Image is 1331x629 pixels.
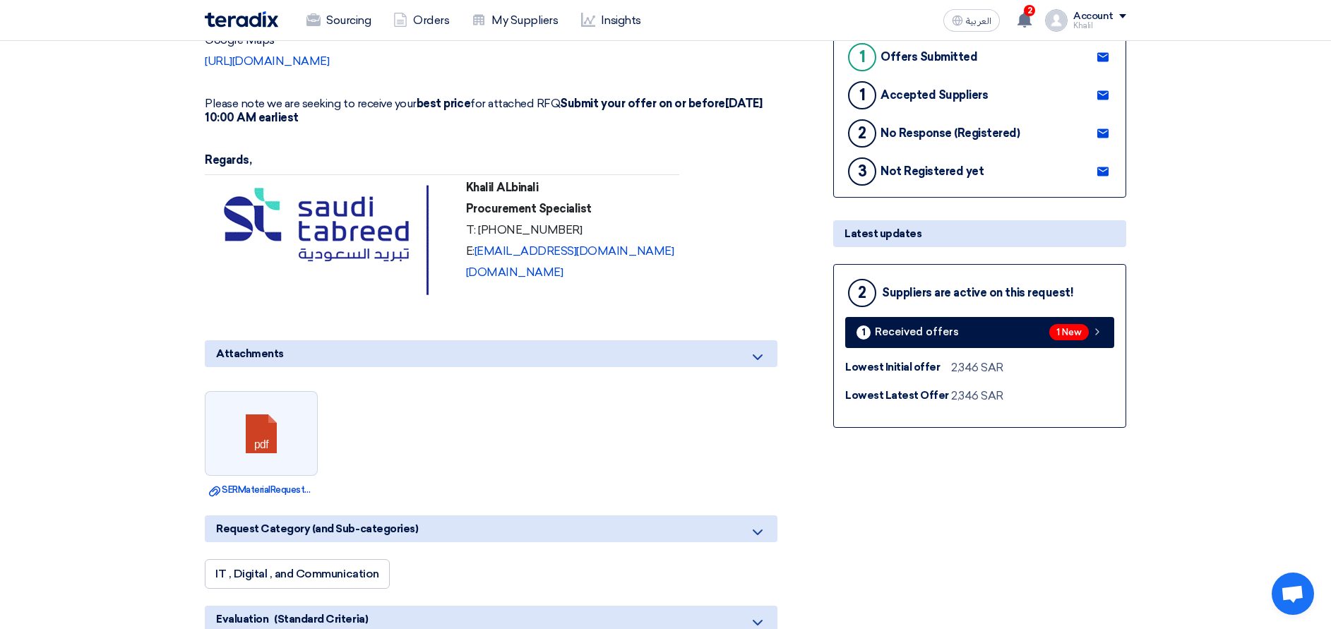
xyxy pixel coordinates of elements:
span: Received offers [875,327,959,337]
a: 1 Received offers 1 New [845,317,1114,348]
p: Please note we are seeking to receive your for attached RFQ [205,97,777,125]
img: I4IRbxIBg0YhIjQkQlChGJTVQipArAAA9CsYfxiUIEgGhFLnbRi18EYxjFOEYyltGMZyxfQAAAOw== [210,181,455,300]
div: 3 [848,157,876,186]
strong: Procurement Specialist [466,202,592,215]
img: Teradix logo [205,11,278,28]
span: 2 [1024,5,1035,16]
a: SERMaterialRequestReportAPSC_.pdf [209,483,314,497]
p: E: [466,244,674,258]
div: Latest updates [833,220,1126,247]
div: 1 [848,81,876,109]
a: [EMAIL_ADDRESS][DOMAIN_NAME] [474,244,674,258]
span: Evaluation [216,611,268,627]
p: T: [PHONE_NUMBER] [466,223,674,237]
span: 1 New [1049,324,1089,340]
a: Orders [382,5,460,36]
div: Accepted Suppliers [881,88,988,102]
div: 2,346 SAR [951,359,1003,376]
a: Sourcing [295,5,382,36]
strong: Regards, [205,153,251,167]
span: Attachments [216,346,284,361]
strong: Khalil ALbinali [466,181,539,194]
span: (Standard Criteria) [274,611,368,627]
span: IT , Digital , and Communication [215,567,379,580]
a: [DOMAIN_NAME] [466,265,563,279]
div: 2 [848,119,876,148]
div: Account [1073,11,1114,23]
strong: best price [417,97,470,110]
button: العربية [943,9,1000,32]
a: Open chat [1272,573,1314,615]
div: Offers Submitted [881,50,977,64]
div: Lowest Latest Offer [845,388,951,404]
div: Lowest Initial offer [845,359,951,376]
span: العربية [966,16,991,26]
a: [URL][DOMAIN_NAME] [205,54,329,68]
div: No Response (Registered) [881,126,1020,140]
a: My Suppliers [460,5,569,36]
span: Request Category (and Sub-categories) [216,521,418,537]
div: 2,346 SAR [951,388,1003,405]
img: profile_test.png [1045,9,1068,32]
div: Khalil [1073,22,1126,30]
a: Insights [570,5,652,36]
div: 2 [848,279,876,307]
div: Suppliers are active on this request! [882,286,1073,299]
div: Not Registered yet [881,164,984,178]
div: 1 [857,325,871,340]
strong: Submit your offer on or before[DATE] 10:00 AM earliest [205,97,762,124]
div: 1 [848,43,876,71]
